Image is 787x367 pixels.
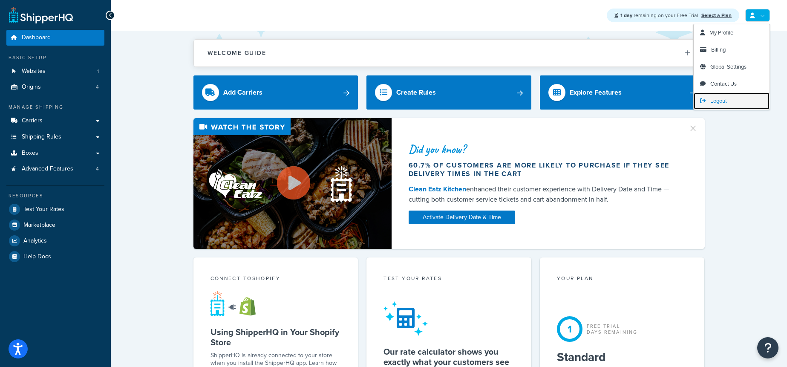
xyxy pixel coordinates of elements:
[6,64,104,79] a: Websites1
[208,50,266,56] h2: Welcome Guide
[6,54,104,61] div: Basic Setup
[23,222,55,229] span: Marketplace
[366,75,531,110] a: Create Rules
[6,129,104,145] a: Shipping Rules
[6,64,104,79] li: Websites
[193,118,392,249] img: Video thumbnail
[22,34,51,41] span: Dashboard
[23,253,51,260] span: Help Docs
[620,12,699,19] span: remaining on your Free Trial
[96,165,99,173] span: 4
[23,206,64,213] span: Test Your Rates
[22,68,46,75] span: Websites
[694,75,770,92] a: Contact Us
[223,87,262,98] div: Add Carriers
[22,117,43,124] span: Carriers
[210,291,264,316] img: connect-shq-shopify-9b9a8c5a.svg
[6,145,104,161] a: Boxes
[6,161,104,177] li: Advanced Features
[757,337,778,358] button: Open Resource Center
[383,347,514,367] h5: Our rate calculator shows you exactly what your customers see
[22,165,73,173] span: Advanced Features
[6,161,104,177] a: Advanced Features4
[557,275,688,284] div: Your Plan
[6,30,104,46] a: Dashboard
[409,161,678,178] div: 60.7% of customers are more likely to purchase if they see delivery times in the cart
[193,75,358,110] a: Add Carriers
[710,97,727,105] span: Logout
[22,150,38,157] span: Boxes
[570,87,622,98] div: Explore Features
[694,58,770,75] a: Global Settings
[409,184,678,205] div: enhanced their customer experience with Delivery Date and Time — cutting both customer service ti...
[22,84,41,91] span: Origins
[6,249,104,264] a: Help Docs
[97,68,99,75] span: 1
[557,316,582,342] div: 1
[6,79,104,95] li: Origins
[96,84,99,91] span: 4
[22,133,61,141] span: Shipping Rules
[694,41,770,58] a: Billing
[6,192,104,199] div: Resources
[6,113,104,129] a: Carriers
[710,80,737,88] span: Contact Us
[409,184,466,194] a: Clean Eatz Kitchen
[710,63,747,71] span: Global Settings
[694,92,770,110] a: Logout
[6,233,104,249] a: Analytics
[6,217,104,233] a: Marketplace
[396,87,436,98] div: Create Rules
[620,12,632,19] strong: 1 day
[210,327,341,347] h5: Using ShipperHQ in Your Shopify Store
[711,46,726,54] span: Billing
[409,211,515,224] a: Activate Delivery Date & Time
[694,24,770,41] a: My Profile
[6,79,104,95] a: Origins4
[6,104,104,111] div: Manage Shipping
[701,12,732,19] a: Select a Plan
[557,350,688,364] h5: Standard
[194,40,704,66] button: Welcome Guide
[23,237,47,245] span: Analytics
[709,29,733,37] span: My Profile
[409,143,678,155] div: Did you know?
[6,202,104,217] a: Test Your Rates
[540,75,705,110] a: Explore Features
[587,323,638,335] div: Free Trial Days Remaining
[210,275,341,284] div: Connect to Shopify
[383,275,514,284] div: Test your rates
